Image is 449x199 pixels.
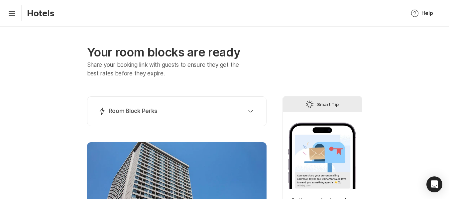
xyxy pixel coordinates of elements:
button: Help [403,5,441,21]
p: Smart Tip [317,100,339,108]
div: Open Intercom Messenger [426,176,442,192]
button: Room Block Perks [95,105,258,118]
p: Your room blocks are ready [87,45,267,59]
p: Hotels [27,8,55,18]
p: Share your booking link with guests to ensure they get the best rates before they expire. [87,61,249,78]
p: Room Block Perks [109,107,158,115]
